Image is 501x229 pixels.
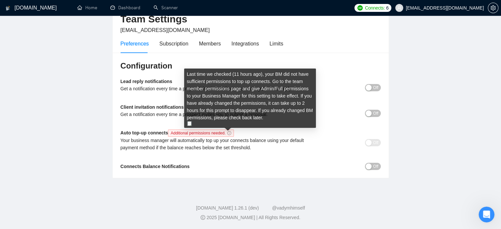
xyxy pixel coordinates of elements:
h3: Configuration [121,61,381,71]
div: Members [199,40,221,48]
img: top_up_permissions.6d54db3b.png [187,121,192,126]
a: searchScanner [153,5,178,11]
div: Last time we checked ( 11 hours ago ), your BM did not have sufficient permissions to top up conn... [184,69,316,128]
iframe: Intercom live chat [479,207,494,222]
b: Connects Balance Notifications [121,164,190,169]
h2: Team Settings [121,13,381,26]
span: copyright [201,215,205,220]
span: Off [373,110,378,117]
span: 6 [386,4,389,12]
b: Lead reply notifications [121,79,172,84]
span: Off [373,84,378,91]
b: Auto top-up connects [121,130,237,135]
div: Subscription [159,40,188,48]
span: Connects: [365,4,385,12]
div: Integrations [232,40,259,48]
span: Off [373,139,378,146]
span: Additional permissions needed. [168,129,234,137]
img: logo [6,3,10,14]
span: info-circle [227,131,231,135]
div: Get a notification every time a prospect invites you to submit a proposal. [121,111,316,118]
div: Get a notification every time a proposal that is sent from your team gets a new reply. [121,85,316,92]
img: upwork-logo.png [357,5,363,11]
a: homeHome [77,5,97,11]
a: dashboardDashboard [110,5,140,11]
a: setting [488,5,498,11]
button: setting [488,3,498,13]
span: [EMAIL_ADDRESS][DOMAIN_NAME] [121,27,210,33]
b: Client invitation notifications [121,104,184,110]
div: Preferences [121,40,149,48]
a: @vadymhimself [272,205,305,211]
a: [DOMAIN_NAME] 1.26.1 (dev) [196,205,259,211]
div: Limits [269,40,283,48]
div: 2025 [DOMAIN_NAME] | All Rights Reserved. [5,214,496,221]
span: Off [373,163,378,170]
a: permissions [205,86,230,91]
span: user [397,6,402,10]
div: Your business manager will automatically top up your connects balance using your default payment ... [121,137,316,151]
